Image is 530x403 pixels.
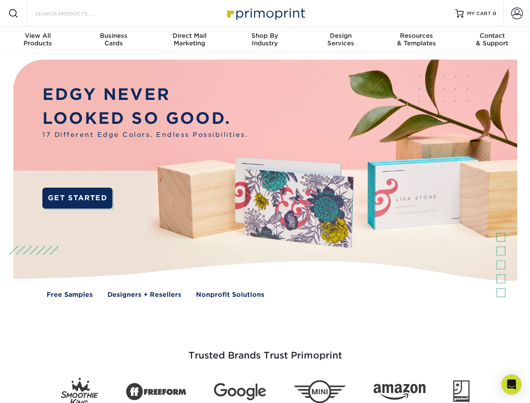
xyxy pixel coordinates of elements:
img: Primoprint [223,4,307,22]
span: Design [303,32,379,39]
div: Marketing [151,32,227,47]
p: EDGY NEVER [42,83,248,107]
h3: Trusted Brands Trust Primoprint [20,330,511,371]
span: Business [76,32,151,39]
img: Goodwill [453,380,470,403]
a: Nonprofit Solutions [196,290,264,300]
div: Services [303,32,379,47]
span: Contact [454,32,530,39]
span: Resources [379,32,454,39]
a: GET STARTED [42,188,112,209]
span: 17 Different Edge Colors. Endless Possibilities. [42,130,248,140]
div: Cards [76,32,151,47]
div: Industry [227,32,303,47]
span: Shop By [227,32,303,39]
div: Open Intercom Messenger [501,374,522,395]
img: Google [214,383,266,400]
span: MY CART [467,10,491,17]
a: Resources& Templates [379,27,454,54]
a: DesignServices [303,27,379,54]
img: Amazon [373,384,426,400]
a: Contact& Support [454,27,530,54]
span: 0 [493,10,496,16]
input: SEARCH PRODUCTS..... [34,8,116,18]
a: Direct MailMarketing [151,27,227,54]
a: Shop ByIndustry [227,27,303,54]
span: Direct Mail [151,32,227,39]
div: & Templates [379,32,454,47]
a: Free Samples [47,290,93,300]
div: & Support [454,32,530,47]
p: LOOKED SO GOOD. [42,107,248,131]
a: Designers + Resellers [107,290,181,300]
a: BusinessCards [76,27,151,54]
